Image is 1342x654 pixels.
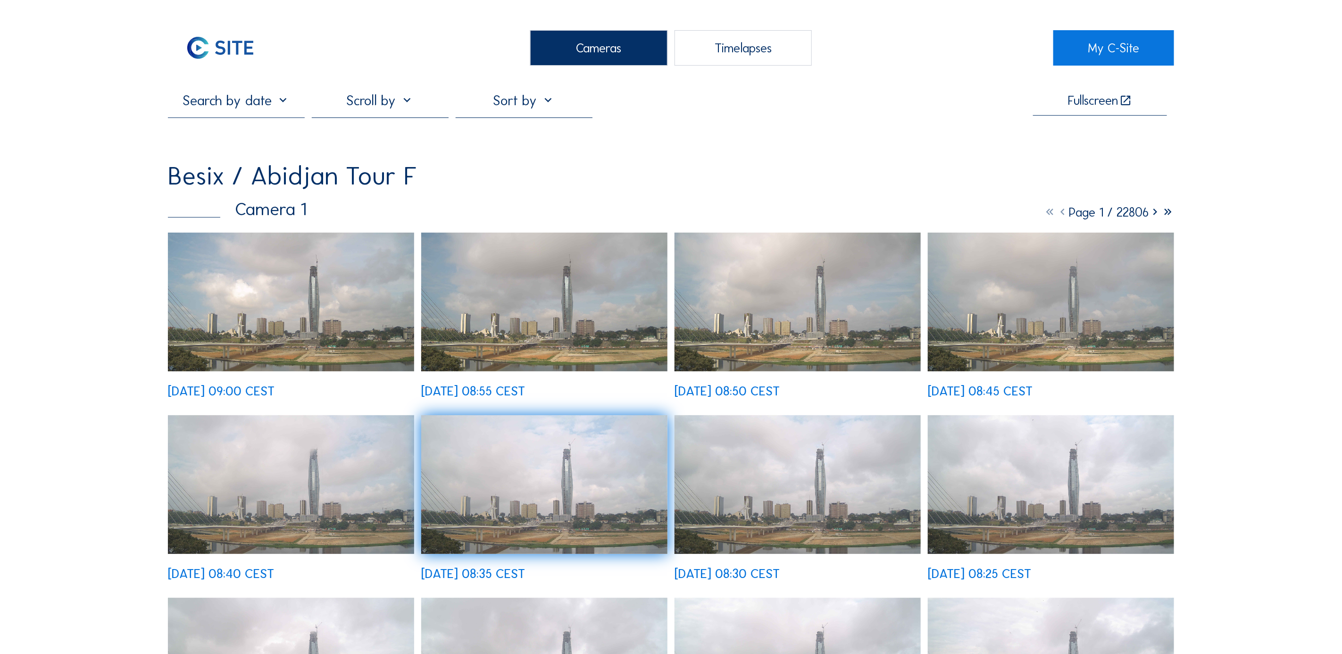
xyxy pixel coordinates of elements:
img: image_53289771 [675,415,921,554]
div: Camera 1 [168,201,307,218]
img: image_53290162 [168,415,414,554]
div: [DATE] 08:30 CEST [675,567,780,580]
a: C-SITE Logo [168,30,289,66]
img: image_53289913 [421,415,667,554]
img: image_53290276 [928,233,1174,371]
div: [DATE] 08:35 CEST [421,567,525,580]
input: Search by date 󰅀 [168,92,305,109]
img: C-SITE Logo [168,30,273,66]
img: image_53290357 [675,233,921,371]
div: [DATE] 08:50 CEST [675,385,780,397]
div: Fullscreen [1068,94,1118,107]
img: image_53289669 [928,415,1174,554]
div: [DATE] 09:00 CEST [168,385,275,397]
span: Page 1 / 22806 [1069,204,1149,220]
div: Besix / Abidjan Tour F [168,163,417,189]
a: My C-Site [1053,30,1174,66]
img: image_53290720 [168,233,414,371]
div: [DATE] 08:40 CEST [168,567,274,580]
div: [DATE] 08:45 CEST [928,385,1033,397]
img: image_53290462 [421,233,667,371]
div: Timelapses [675,30,811,66]
div: Cameras [530,30,667,66]
div: [DATE] 08:25 CEST [928,567,1031,580]
div: [DATE] 08:55 CEST [421,385,525,397]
